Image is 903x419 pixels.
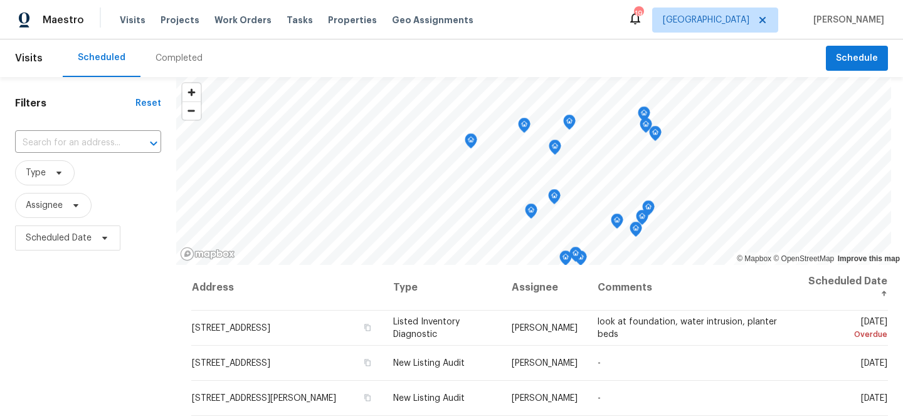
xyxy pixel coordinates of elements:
div: Map marker [574,251,587,270]
div: Map marker [549,140,561,159]
span: Listed Inventory Diagnostic [393,318,460,339]
span: Assignee [26,199,63,212]
div: Map marker [518,118,531,137]
div: Map marker [611,214,623,233]
a: Mapbox homepage [180,247,235,261]
div: Map marker [525,204,537,223]
div: Map marker [630,222,642,241]
span: [STREET_ADDRESS] [192,359,270,368]
div: Map marker [640,118,652,137]
canvas: Map [176,77,891,265]
div: Map marker [548,189,561,209]
span: Work Orders [214,14,272,26]
div: Map marker [465,133,477,153]
span: Geo Assignments [392,14,473,26]
div: Reset [135,97,161,110]
span: Tasks [287,16,313,24]
span: Schedule [836,51,878,66]
span: [DATE] [807,318,887,341]
th: Type [383,265,502,311]
span: Scheduled Date [26,232,92,244]
th: Comments [588,265,796,311]
div: Map marker [649,126,662,145]
div: Map marker [559,251,572,270]
span: [STREET_ADDRESS][PERSON_NAME] [192,394,336,403]
div: Map marker [638,106,650,126]
h1: Filters [15,97,135,110]
span: [PERSON_NAME] [512,359,578,368]
span: Properties [328,14,377,26]
span: - [598,359,601,368]
span: [DATE] [861,359,887,368]
div: Overdue [807,328,887,341]
span: [DATE] [861,394,887,403]
span: [PERSON_NAME] [512,324,578,333]
button: Schedule [826,46,888,71]
span: look at foundation, water intrusion, planter beds [598,318,777,339]
span: New Listing Audit [393,359,465,368]
span: [PERSON_NAME] [808,14,884,26]
span: Projects [161,14,199,26]
span: [GEOGRAPHIC_DATA] [663,14,749,26]
button: Copy Address [362,357,373,368]
button: Zoom out [182,101,201,120]
span: [PERSON_NAME] [512,394,578,403]
span: Visits [120,14,145,26]
div: Map marker [563,115,576,134]
button: Copy Address [362,322,373,333]
th: Assignee [502,265,588,311]
div: Completed [156,52,203,65]
span: Maestro [43,14,84,26]
span: Visits [15,44,43,72]
span: [STREET_ADDRESS] [192,324,270,333]
span: Type [26,167,46,179]
div: 19 [634,8,643,20]
button: Copy Address [362,392,373,403]
button: Open [145,135,162,152]
th: Address [191,265,383,311]
span: New Listing Audit [393,394,465,403]
a: Improve this map [838,254,900,263]
div: Map marker [569,247,582,266]
a: OpenStreetMap [773,254,834,263]
div: Map marker [636,210,648,229]
th: Scheduled Date ↑ [797,265,888,311]
input: Search for an address... [15,133,126,153]
a: Mapbox [737,254,771,263]
div: Map marker [642,200,655,220]
button: Zoom in [182,83,201,101]
span: - [598,394,601,403]
div: Scheduled [78,51,125,64]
